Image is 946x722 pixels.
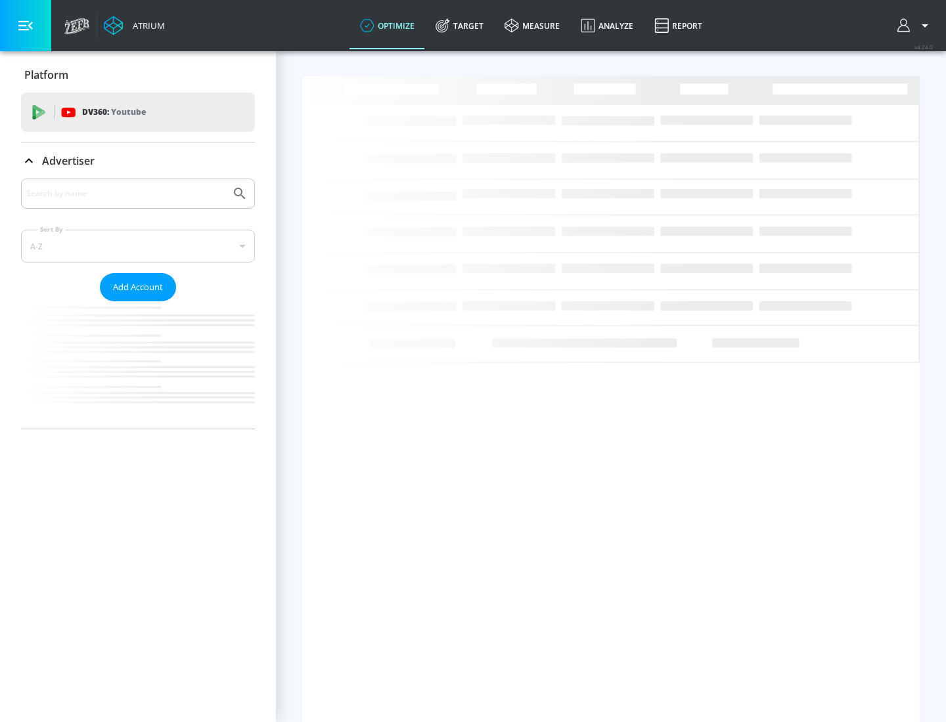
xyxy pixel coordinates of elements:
[26,185,225,202] input: Search by name
[24,68,68,82] p: Platform
[21,142,255,179] div: Advertiser
[644,2,713,49] a: Report
[104,16,165,35] a: Atrium
[127,20,165,32] div: Atrium
[425,2,494,49] a: Target
[914,43,933,51] span: v 4.24.0
[37,225,66,234] label: Sort By
[21,301,255,429] nav: list of Advertiser
[111,105,146,119] p: Youtube
[21,179,255,429] div: Advertiser
[21,93,255,132] div: DV360: Youtube
[349,2,425,49] a: optimize
[82,105,146,119] p: DV360:
[21,230,255,263] div: A-Z
[42,154,95,168] p: Advertiser
[113,280,163,295] span: Add Account
[100,273,176,301] button: Add Account
[21,56,255,93] div: Platform
[494,2,570,49] a: measure
[570,2,644,49] a: Analyze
